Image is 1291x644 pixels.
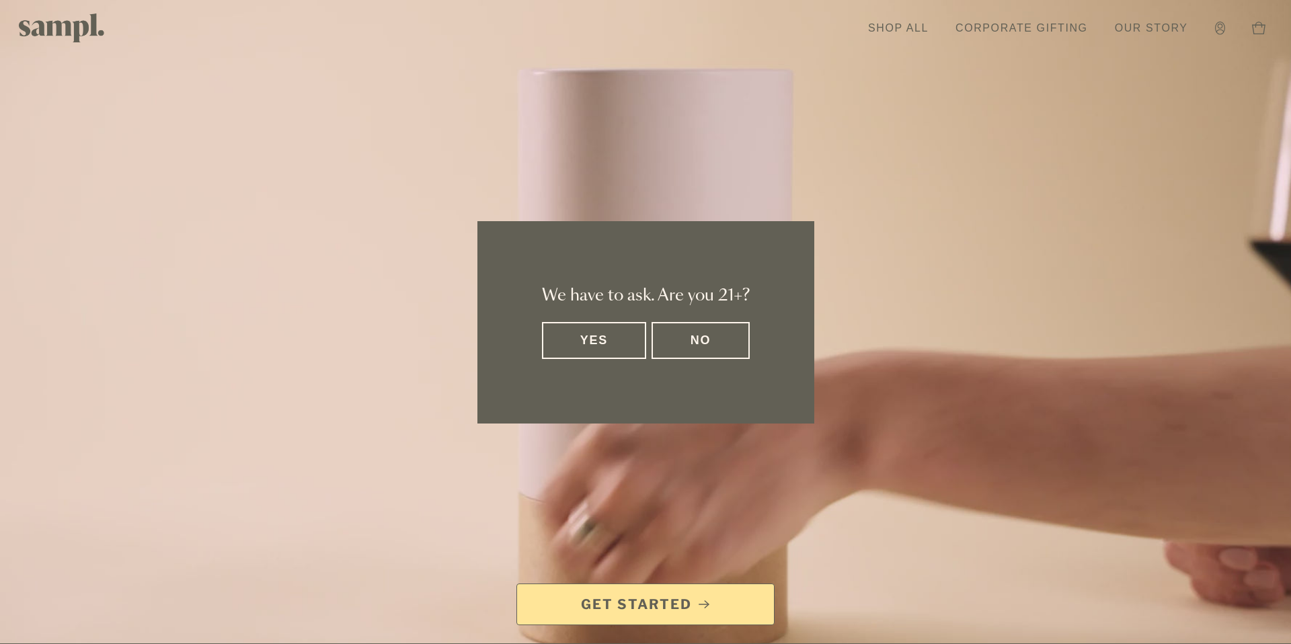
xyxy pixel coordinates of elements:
[516,583,775,625] a: Get Started
[581,595,692,614] span: Get Started
[949,13,1095,43] a: Corporate Gifting
[1108,13,1195,43] a: Our Story
[19,13,105,42] img: Sampl logo
[861,13,935,43] a: Shop All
